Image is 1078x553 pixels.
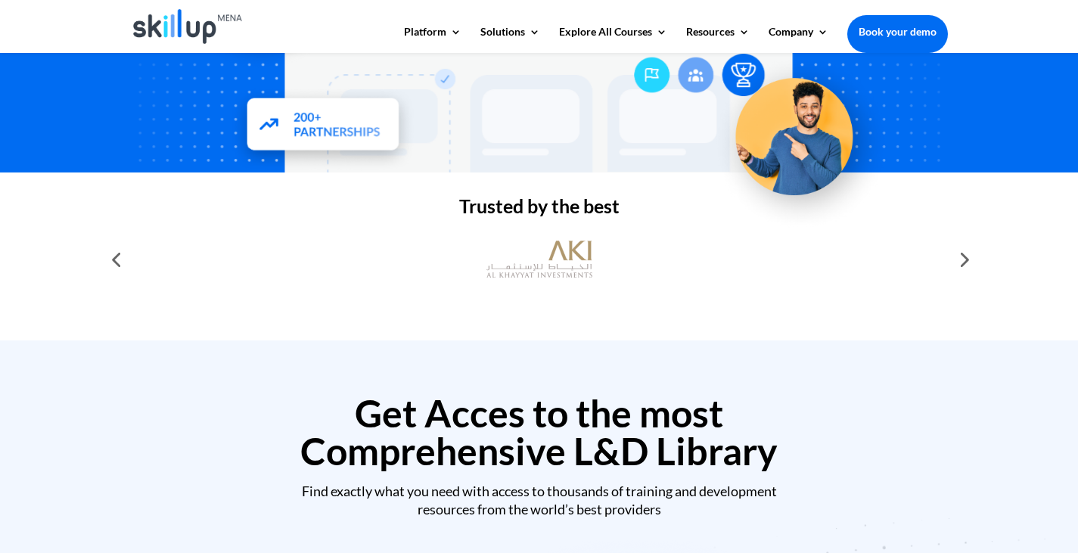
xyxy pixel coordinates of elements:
[686,26,750,52] a: Resources
[769,26,828,52] a: Company
[131,197,948,223] h2: Trusted by the best
[480,26,540,52] a: Solutions
[559,26,667,52] a: Explore All Courses
[710,45,890,225] img: Upskill your workforce - SkillUp
[486,233,592,286] img: al khayyat investments logo
[826,390,1078,553] iframe: Chat Widget
[131,483,948,518] div: Find exactly what you need with access to thousands of training and development resources from th...
[131,394,948,477] h2: Get Acces to the most Comprehensive L&D Library
[847,15,948,48] a: Book your demo
[133,9,243,44] img: Skillup Mena
[404,26,461,52] a: Platform
[228,83,416,171] img: Partners - SkillUp Mena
